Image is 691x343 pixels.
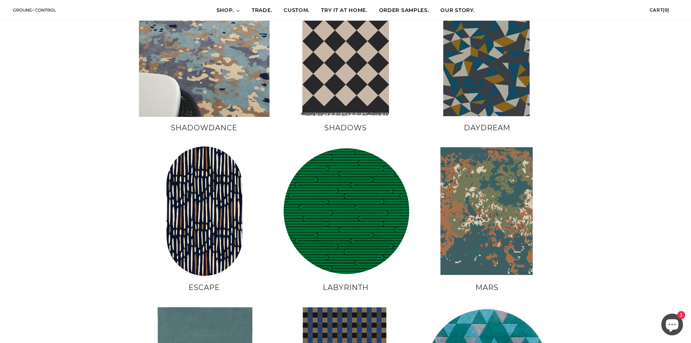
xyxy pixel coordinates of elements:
[139,122,270,133] h3: SHADOWDANCE
[139,146,270,277] img: ESCAPE
[373,0,435,21] a: ORDER SAMPLES.
[315,0,373,21] a: TRY IT AT HOME.
[284,7,309,14] span: CUSTOM.
[650,7,663,13] span: Cart
[280,282,411,293] h3: LABYRINTH
[659,314,685,337] inbox-online-store-chat: Shopify online store chat
[435,0,480,21] a: OUR STORY.
[246,0,278,21] a: TRADE.
[252,7,272,14] span: TRADE.
[422,282,552,293] h3: MARS
[211,0,246,21] a: SHOP.
[440,7,474,14] span: OUR STORY.
[650,7,680,13] a: Cart(0)
[278,0,315,21] a: CUSTOM.
[321,7,367,14] span: TRY IT AT HOME.
[280,146,411,277] img: LABYRINTH
[665,7,668,13] span: 0
[379,7,429,14] span: ORDER SAMPLES.
[217,7,234,14] span: SHOP.
[280,122,411,133] h3: SHADOWS
[139,282,270,293] h3: ESCAPE
[422,122,552,133] h3: DAYDREAM
[422,146,552,277] img: MARS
